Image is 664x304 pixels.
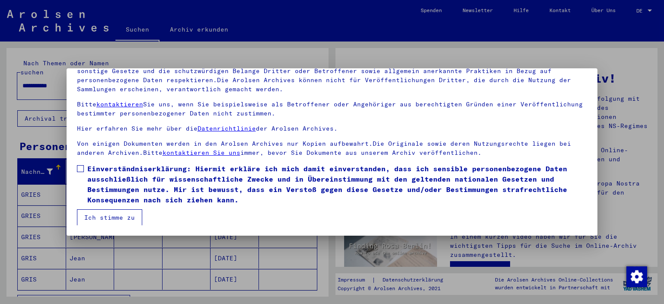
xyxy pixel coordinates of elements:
[77,139,587,157] p: Von einigen Dokumenten werden in den Arolsen Archives nur Kopien aufbewahrt.Die Originale sowie d...
[77,48,587,94] p: Bitte beachten Sie, dass dieses Portal über NS - Verfolgte sensible Daten zu identifizierten oder...
[77,209,142,226] button: Ich stimme zu
[87,163,587,205] span: Einverständniserklärung: Hiermit erkläre ich mich damit einverstanden, dass ich sensible personen...
[96,100,143,108] a: kontaktieren
[163,149,240,157] a: kontaktieren Sie uns
[77,100,587,118] p: Bitte Sie uns, wenn Sie beispielsweise als Betroffener oder Angehöriger aus berechtigten Gründen ...
[198,125,256,132] a: Datenrichtlinie
[626,266,647,287] img: Modification du consentement
[77,124,587,133] p: Hier erfahren Sie mehr über die der Arolsen Archives.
